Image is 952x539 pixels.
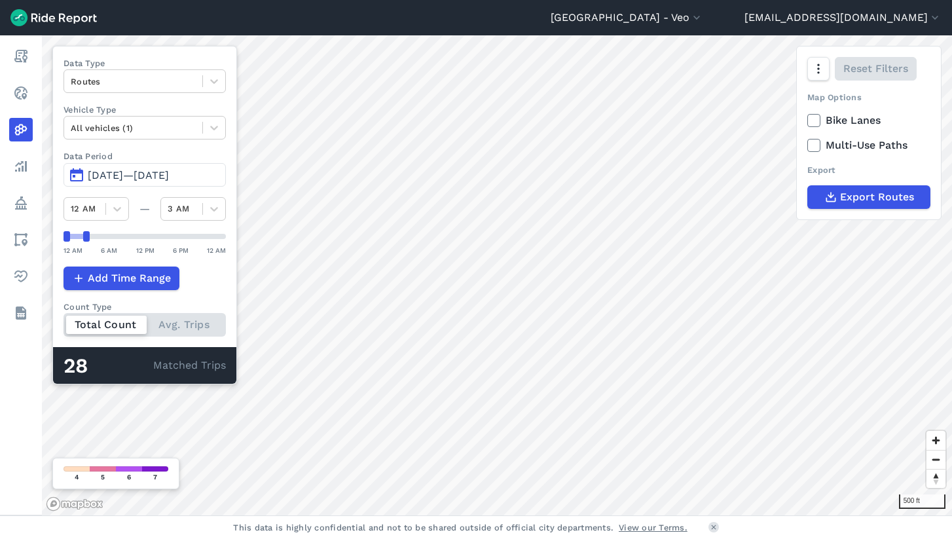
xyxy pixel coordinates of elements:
div: 6 PM [173,244,189,256]
button: [GEOGRAPHIC_DATA] - Veo [551,10,703,26]
a: Datasets [9,301,33,325]
div: — [129,201,160,217]
button: Add Time Range [64,267,179,290]
a: Heatmaps [9,118,33,141]
button: Zoom in [926,431,945,450]
button: Export Routes [807,185,930,209]
div: 500 ft [899,494,945,509]
a: View our Terms. [619,521,687,534]
div: 28 [64,358,153,375]
a: Analyze [9,155,33,178]
span: Reset Filters [843,61,908,77]
button: Zoom out [926,450,945,469]
button: [DATE]—[DATE] [64,163,226,187]
div: Matched Trips [53,347,236,384]
span: [DATE]—[DATE] [88,169,169,181]
label: Bike Lanes [807,113,930,128]
a: Mapbox logo [46,496,103,511]
div: Count Type [64,301,226,313]
label: Vehicle Type [64,103,226,116]
div: 12 AM [64,244,82,256]
div: 12 AM [207,244,226,256]
button: [EMAIL_ADDRESS][DOMAIN_NAME] [744,10,942,26]
span: Add Time Range [88,270,171,286]
a: Report [9,45,33,68]
span: Export Routes [840,189,914,205]
label: Multi-Use Paths [807,138,930,153]
div: 6 AM [101,244,117,256]
div: 12 PM [136,244,155,256]
a: Areas [9,228,33,251]
label: Data Period [64,150,226,162]
a: Policy [9,191,33,215]
a: Health [9,265,33,288]
button: Reset Filters [835,57,917,81]
img: Ride Report [10,9,97,26]
div: Export [807,164,930,176]
canvas: Map [42,35,952,515]
label: Data Type [64,57,226,69]
div: Map Options [807,91,930,103]
a: Realtime [9,81,33,105]
button: Reset bearing to north [926,469,945,488]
